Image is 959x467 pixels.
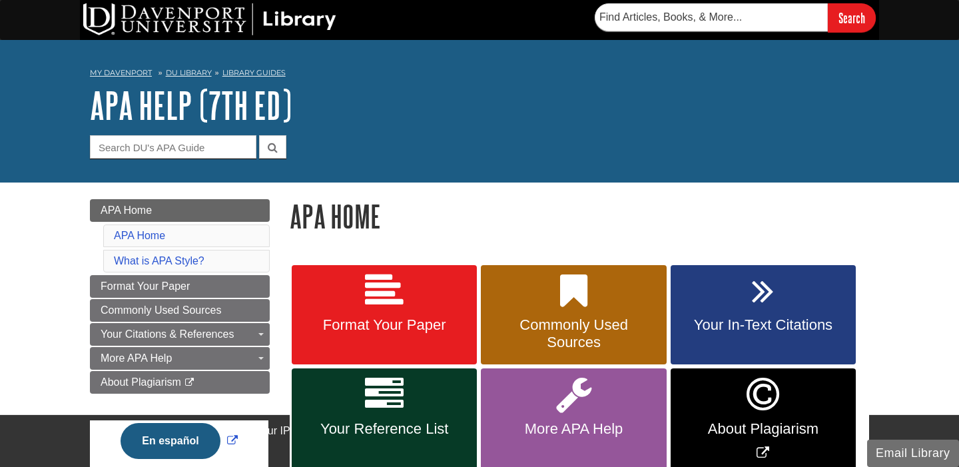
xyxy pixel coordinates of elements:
span: Your In-Text Citations [681,316,846,334]
a: What is APA Style? [114,255,204,266]
span: Your Reference List [302,420,467,438]
span: About Plagiarism [681,420,846,438]
a: DU Library [166,68,212,77]
span: APA Home [101,205,152,216]
a: Commonly Used Sources [481,265,666,365]
span: More APA Help [491,420,656,438]
span: Your Citations & References [101,328,234,340]
button: Email Library [867,440,959,467]
span: Commonly Used Sources [491,316,656,351]
a: Library Guides [222,68,286,77]
form: Searches DU Library's articles, books, and more [595,3,876,32]
a: Link opens in new window [117,435,240,446]
h1: APA Home [290,199,869,233]
a: More APA Help [90,347,270,370]
input: Search DU's APA Guide [90,135,256,159]
span: Commonly Used Sources [101,304,221,316]
span: About Plagiarism [101,376,181,388]
span: Format Your Paper [302,316,467,334]
a: Format Your Paper [90,275,270,298]
a: Your Citations & References [90,323,270,346]
img: DU Library [83,3,336,35]
a: Format Your Paper [292,265,477,365]
span: More APA Help [101,352,172,364]
i: This link opens in a new window [184,378,195,387]
a: Your In-Text Citations [671,265,856,365]
a: APA Home [90,199,270,222]
a: About Plagiarism [90,371,270,394]
a: Commonly Used Sources [90,299,270,322]
button: En español [121,423,220,459]
a: APA Home [114,230,165,241]
a: APA Help (7th Ed) [90,85,292,126]
span: Format Your Paper [101,280,190,292]
input: Find Articles, Books, & More... [595,3,828,31]
input: Search [828,3,876,32]
nav: breadcrumb [90,64,869,85]
a: My Davenport [90,67,152,79]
